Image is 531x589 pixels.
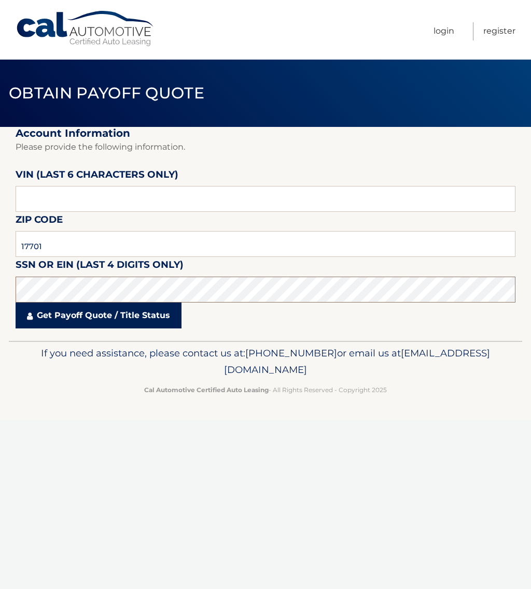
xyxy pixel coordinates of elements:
a: Cal Automotive [16,10,156,47]
a: Login [434,22,454,40]
label: SSN or EIN (last 4 digits only) [16,257,184,276]
a: Get Payoff Quote / Title Status [16,303,181,328]
h2: Account Information [16,127,515,140]
strong: Cal Automotive Certified Auto Leasing [144,386,269,394]
a: Register [483,22,515,40]
span: [PHONE_NUMBER] [245,347,337,359]
span: Obtain Payoff Quote [9,83,204,103]
p: If you need assistance, please contact us at: or email us at [24,345,507,378]
p: - All Rights Reserved - Copyright 2025 [24,384,507,395]
label: Zip Code [16,212,63,231]
label: VIN (last 6 characters only) [16,167,178,186]
p: Please provide the following information. [16,140,515,154]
